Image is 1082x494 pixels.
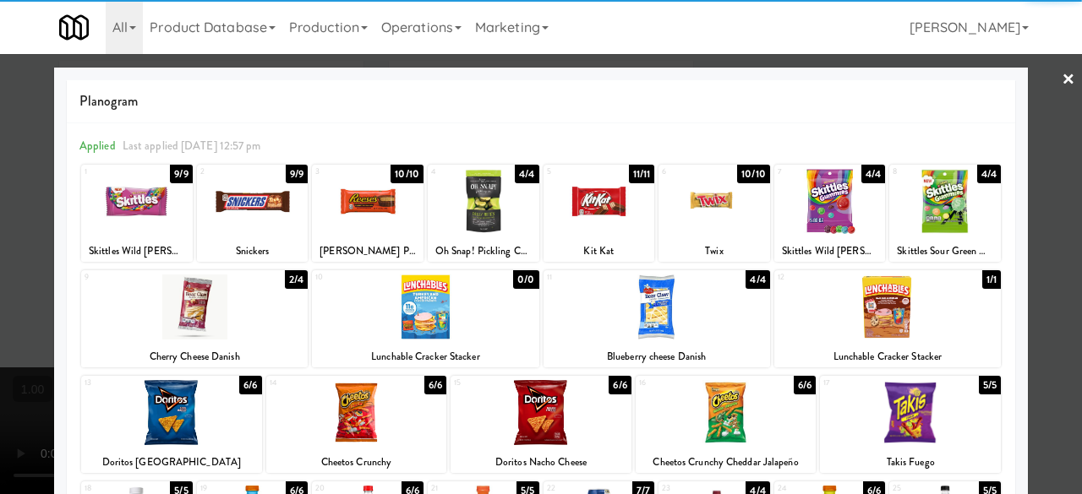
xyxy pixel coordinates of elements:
div: Doritos [GEOGRAPHIC_DATA] [81,452,262,473]
div: 17 [823,376,910,390]
div: Kit Kat [544,241,655,262]
div: 5 [547,165,599,179]
div: Lunchable Cracker Stacker [312,346,538,367]
div: 9/9 [286,165,308,183]
div: 136/6Doritos [GEOGRAPHIC_DATA] [81,376,262,473]
div: Doritos [GEOGRAPHIC_DATA] [84,452,260,473]
span: Planogram [79,89,1003,114]
div: Snickers [199,241,306,262]
div: 19/9Skittles Wild [PERSON_NAME] [81,165,193,262]
a: × [1062,54,1075,106]
div: 146/6Cheetos Crunchy [266,376,447,473]
div: 1 [85,165,137,179]
div: Lunchable Cracker Stacker [314,346,536,367]
div: 14 [270,376,357,390]
div: Skittles Sour Green Gummies [892,241,998,262]
div: Oh Snap! Pickling Co. Dilly Bites [430,241,537,262]
div: 74/4Skittles Wild [PERSON_NAME] Purple Gummies [774,165,886,262]
div: [PERSON_NAME] Peanut Butter Cups [312,241,424,262]
div: 6/6 [239,376,261,394]
div: 6/6 [424,376,446,394]
div: 6 [662,165,714,179]
div: Takis Fuego [822,452,998,473]
div: Lunchable Cracker Stacker [774,346,1001,367]
div: Skittles Sour Green Gummies [889,241,1001,262]
div: Doritos Nacho Cheese [451,452,631,473]
div: 5/5 [979,376,1001,394]
div: 6/6 [794,376,816,394]
div: 29/9Snickers [197,165,309,262]
div: 114/4Blueberry cheese Danish [544,270,770,367]
div: Takis Fuego [820,452,1001,473]
div: Snickers [197,241,309,262]
div: 610/10Twix [658,165,770,262]
div: Blueberry cheese Danish [546,346,768,367]
div: Doritos Nacho Cheese [453,452,629,473]
div: 4/4 [515,165,538,183]
div: Blueberry cheese Danish [544,346,770,367]
div: 2 [200,165,253,179]
div: Cherry Cheese Danish [84,346,305,367]
div: Cheetos Crunchy [266,452,447,473]
div: 175/5Takis Fuego [820,376,1001,473]
div: Twix [661,241,768,262]
div: 0/0 [513,270,538,289]
div: 9/9 [170,165,192,183]
div: 166/6Cheetos Crunchy Cheddar Jalapeño [636,376,817,473]
div: [PERSON_NAME] Peanut Butter Cups [314,241,421,262]
div: 156/6Doritos Nacho Cheese [451,376,631,473]
div: 121/1Lunchable Cracker Stacker [774,270,1001,367]
div: Skittles Wild [PERSON_NAME] Purple Gummies [777,241,883,262]
span: Last applied [DATE] 12:57 pm [123,138,261,154]
div: Cheetos Crunchy [269,452,445,473]
div: Oh Snap! Pickling Co. Dilly Bites [428,241,539,262]
div: 8 [893,165,945,179]
div: 4/4 [746,270,769,289]
div: Skittles Wild [PERSON_NAME] Purple Gummies [774,241,886,262]
div: Kit Kat [546,241,653,262]
span: Applied [79,138,116,154]
div: 9 [85,270,194,285]
img: Micromart [59,13,89,42]
div: 4/4 [977,165,1001,183]
div: Lunchable Cracker Stacker [777,346,998,367]
div: Cheetos Crunchy Cheddar Jalapeño [638,452,814,473]
div: 3 [315,165,368,179]
div: 10/10 [391,165,424,183]
div: Skittles Wild [PERSON_NAME] [81,241,193,262]
div: 10/10 [737,165,770,183]
div: 7 [778,165,830,179]
div: 10 [315,270,425,285]
div: Skittles Wild [PERSON_NAME] [84,241,190,262]
div: 92/4Cherry Cheese Danish [81,270,308,367]
div: 16 [639,376,726,390]
div: 4 [431,165,484,179]
div: Twix [658,241,770,262]
div: 84/4Skittles Sour Green Gummies [889,165,1001,262]
div: 1/1 [982,270,1001,289]
div: 12 [778,270,888,285]
div: 11 [547,270,657,285]
div: 44/4Oh Snap! Pickling Co. Dilly Bites [428,165,539,262]
div: 2/4 [285,270,308,289]
div: 310/10[PERSON_NAME] Peanut Butter Cups [312,165,424,262]
div: 4/4 [861,165,885,183]
div: 511/11Kit Kat [544,165,655,262]
div: 100/0Lunchable Cracker Stacker [312,270,538,367]
div: Cherry Cheese Danish [81,346,308,367]
div: 11/11 [629,165,655,183]
div: 15 [454,376,541,390]
div: Cheetos Crunchy Cheddar Jalapeño [636,452,817,473]
div: 6/6 [609,376,631,394]
div: 13 [85,376,172,390]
